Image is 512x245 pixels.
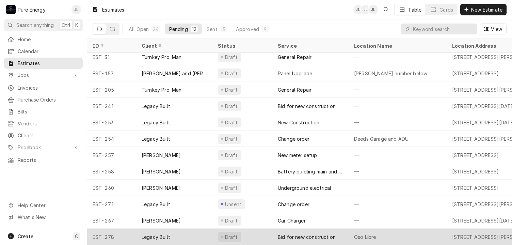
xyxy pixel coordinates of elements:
[4,130,83,141] a: Clients
[142,201,170,208] div: Legacy Built
[354,70,427,77] div: [PERSON_NAME] number below
[142,233,170,241] div: Legacy Built
[4,82,83,93] a: Invoices
[361,5,370,14] div: James Linnenkamp's Avatar
[218,42,266,49] div: Status
[6,5,16,14] div: P
[18,108,79,115] span: Bills
[4,212,83,223] a: Go to What's New
[87,131,136,147] div: EST-254
[142,42,206,49] div: Client
[349,212,447,229] div: —
[192,26,196,33] div: 12
[87,81,136,98] div: EST-205
[142,53,182,61] div: Turnkey Pro. Man
[18,233,33,239] span: Create
[4,106,83,117] a: Bills
[452,70,499,77] div: [STREET_ADDRESS]
[381,4,391,15] button: Open search
[349,147,447,163] div: —
[452,152,499,159] div: [STREET_ADDRESS]
[4,200,83,211] a: Go to Help Center
[278,103,336,110] div: Bid for new construction
[224,70,239,77] div: Draft
[278,168,343,175] div: Battery buidling main and underground
[224,168,239,175] div: Draft
[87,163,136,180] div: EST-258
[62,21,70,29] span: Ctrl
[142,135,170,142] div: Legacy Built
[278,53,311,61] div: General Repair
[4,46,83,57] a: Calendar
[224,217,239,224] div: Draft
[18,202,79,209] span: Help Center
[75,233,78,240] span: C
[18,36,79,43] span: Home
[278,184,332,192] div: Underground electrical
[224,103,239,110] div: Draft
[18,120,79,127] span: Vendors
[353,5,363,14] div: James Linnenkamp's Avatar
[71,5,81,14] div: James Linnenkamp's Avatar
[87,114,136,131] div: EST-253
[142,70,207,77] div: [PERSON_NAME] and [PERSON_NAME] (Turnkey)
[4,34,83,45] a: Home
[452,184,499,192] div: [STREET_ADDRESS]
[439,6,453,13] div: Cards
[18,60,79,67] span: Estimates
[349,98,447,114] div: —
[222,26,226,33] div: 3
[142,119,170,126] div: Legacy Built
[18,72,69,79] span: Jobs
[278,119,320,126] div: New Construction
[207,26,218,33] div: Sent
[224,233,239,241] div: Draft
[413,24,474,34] input: Keyword search
[142,86,182,93] div: Turnkey Pro. Man
[368,5,378,14] div: James Linnenkamp's Avatar
[4,94,83,105] a: Purchase Orders
[224,86,239,93] div: Draft
[278,201,309,208] div: Change order
[4,154,83,166] a: Reports
[6,5,16,14] div: Pure Energy's Avatar
[224,152,239,159] div: Draft
[368,5,378,14] div: JL
[224,184,239,192] div: Draft
[278,152,317,159] div: New meter setup
[87,65,136,81] div: EST-157
[87,98,136,114] div: EST-241
[263,26,267,33] div: 9
[142,152,181,159] div: [PERSON_NAME]
[18,48,79,55] span: Calendar
[18,84,79,91] span: Invoices
[354,42,440,49] div: Location Name
[224,53,239,61] div: Draft
[16,21,54,29] span: Search anything
[349,196,447,212] div: —
[349,81,447,98] div: —
[349,114,447,131] div: —
[142,217,181,224] div: [PERSON_NAME]
[18,144,69,151] span: Pricebook
[18,6,46,13] div: Pure Energy
[153,26,159,33] div: 24
[353,5,363,14] div: JL
[224,135,239,142] div: Draft
[4,118,83,129] a: Vendors
[349,49,447,65] div: —
[75,21,78,29] span: K
[87,196,136,212] div: EST-271
[236,26,259,33] div: Approved
[224,201,242,208] div: Unsent
[18,156,79,164] span: Reports
[490,26,503,33] span: View
[278,233,336,241] div: Bid for new construction
[4,70,83,81] a: Go to Jobs
[142,184,181,192] div: [PERSON_NAME]
[408,6,421,13] div: Table
[278,217,306,224] div: Car Charger
[71,5,81,14] div: JL
[349,180,447,196] div: —
[93,42,129,49] div: ID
